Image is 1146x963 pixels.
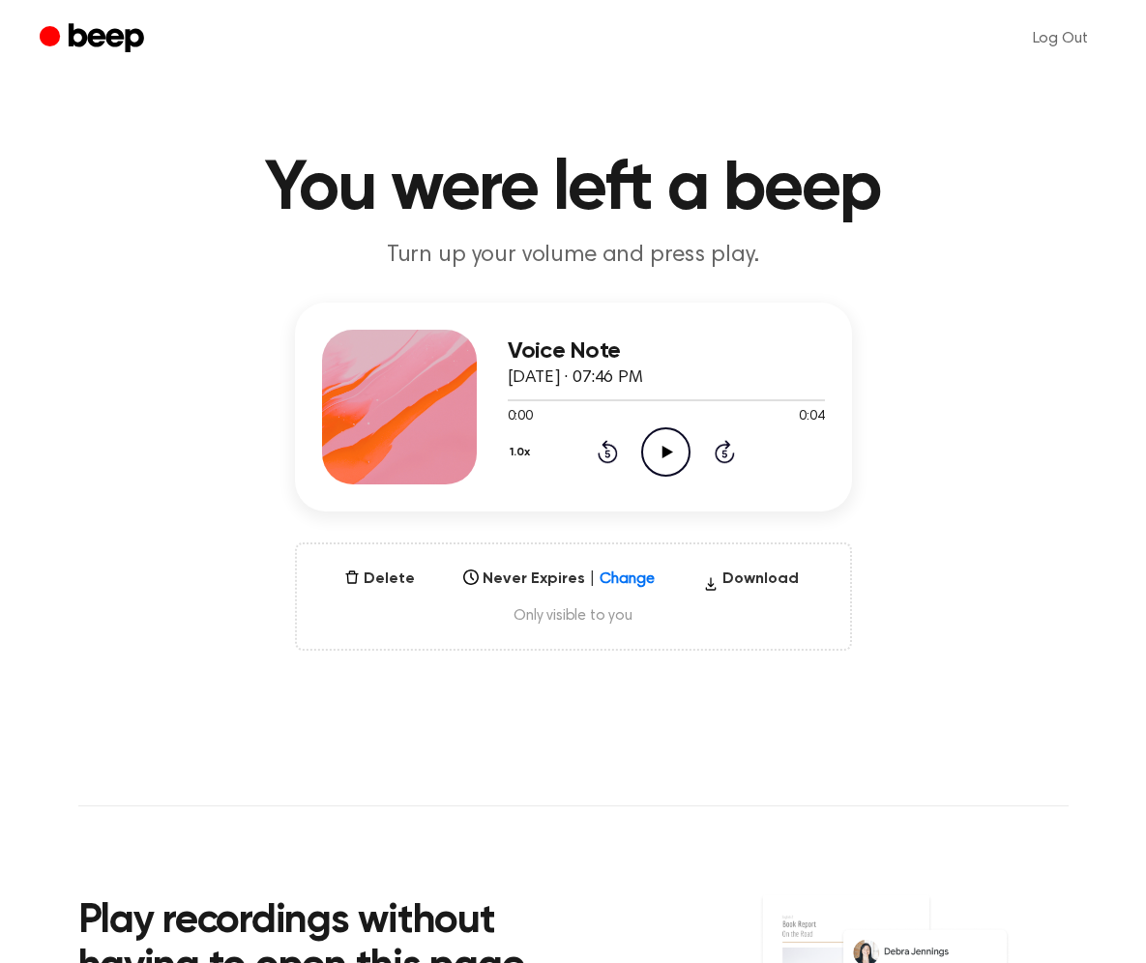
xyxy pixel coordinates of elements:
div: Select... [466,564,616,582]
span: 0:00 [508,407,533,427]
h3: Voice Note [508,338,825,365]
a: Beep [40,20,149,58]
p: Turn up your volume and press play. [202,240,945,272]
span: [DATE] · 07:46 PM [508,369,643,387]
span: Only visible to you [320,606,827,626]
span: 0:04 [799,407,824,427]
button: 1.0x [508,436,538,469]
button: Download [695,568,807,598]
a: Log Out [1014,15,1107,62]
h1: You were left a beep [78,155,1069,224]
button: Delete [337,568,423,591]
